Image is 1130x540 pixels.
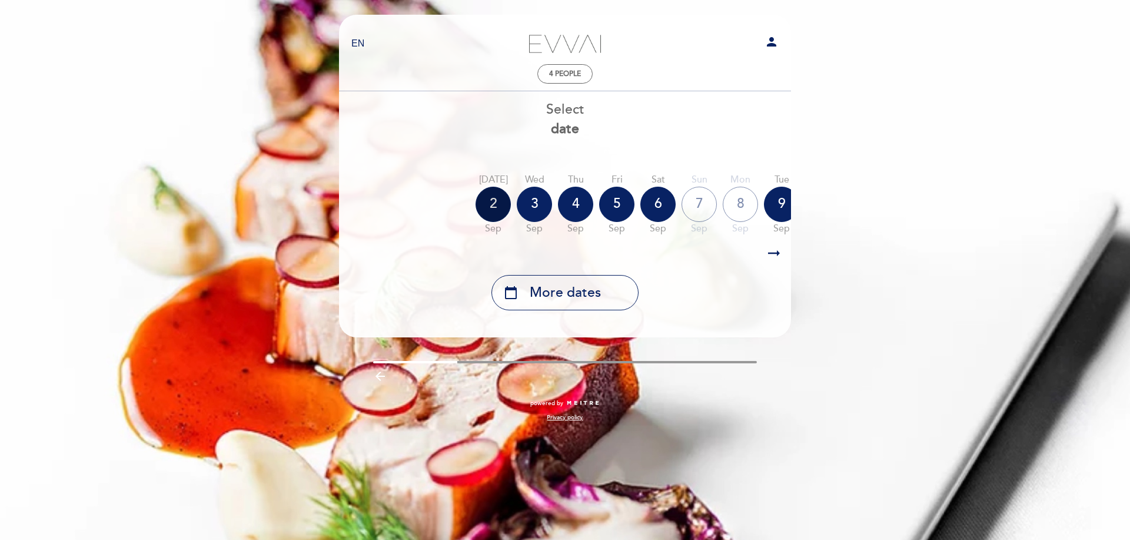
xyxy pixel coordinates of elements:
[517,187,552,222] div: 3
[640,187,676,222] div: 6
[517,173,552,187] div: Wed
[558,222,593,236] div: Sep
[765,35,779,49] i: person
[764,187,799,222] div: 9
[558,187,593,222] div: 4
[640,222,676,236] div: Sep
[599,187,634,222] div: 5
[682,222,717,236] div: Sep
[504,283,518,303] i: calendar_today
[476,173,511,187] div: [DATE]
[373,369,387,383] i: arrow_backward
[566,400,600,406] img: MEITRE
[549,69,581,78] span: 4 people
[640,173,676,187] div: Sat
[765,35,779,53] button: person
[764,173,799,187] div: Tue
[599,222,634,236] div: Sep
[338,100,792,139] div: Select
[476,222,511,236] div: Sep
[530,283,601,303] span: More dates
[723,173,758,187] div: Mon
[476,187,511,222] div: 2
[551,121,579,137] b: date
[765,241,783,266] i: arrow_right_alt
[723,222,758,236] div: Sep
[723,187,758,222] div: 8
[558,173,593,187] div: Thu
[491,28,639,60] a: Evvai
[530,399,563,408] span: powered by
[517,222,552,236] div: Sep
[547,413,583,422] a: Privacy policy
[764,222,799,236] div: Sep
[682,187,717,222] div: 7
[682,173,717,187] div: Sun
[599,173,634,187] div: Fri
[530,399,600,408] a: powered by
